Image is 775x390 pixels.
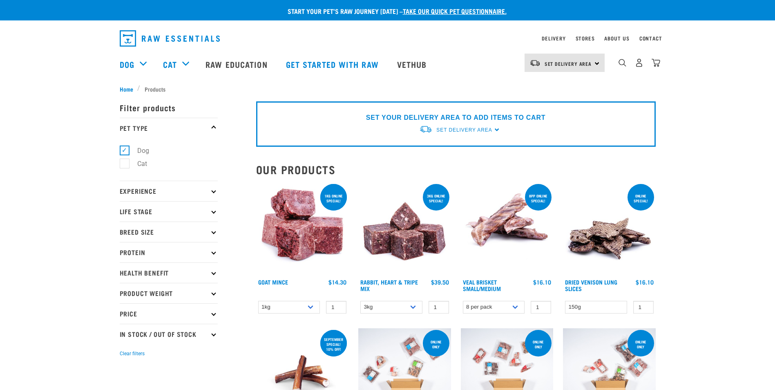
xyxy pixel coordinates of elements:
[563,182,656,275] img: 1304 Venison Lung Slices 01
[120,222,218,242] p: Breed Size
[256,182,349,275] img: 1077 Wild Goat Mince 01
[531,301,551,314] input: 1
[431,279,449,285] div: $39.50
[278,48,389,81] a: Get started with Raw
[636,279,654,285] div: $16.10
[120,85,656,93] nav: breadcrumbs
[419,125,432,134] img: van-moving.png
[258,280,288,283] a: Goat Mince
[120,201,218,222] p: Life Stage
[635,58,643,67] img: user.png
[120,85,133,93] span: Home
[436,127,492,133] span: Set Delivery Area
[328,279,346,285] div: $14.30
[423,190,449,207] div: 3kg online special!
[533,279,551,285] div: $16.10
[124,159,150,169] label: Cat
[576,37,595,40] a: Stores
[120,30,220,47] img: Raw Essentials Logo
[120,97,218,118] p: Filter products
[120,181,218,201] p: Experience
[360,280,418,290] a: Rabbit, Heart & Tripe Mix
[120,58,134,70] a: Dog
[120,242,218,262] p: Protein
[120,324,218,344] p: In Stock / Out Of Stock
[423,336,449,353] div: Online Only
[633,301,654,314] input: 1
[120,118,218,138] p: Pet Type
[619,59,626,67] img: home-icon-1@2x.png
[525,190,552,207] div: 8pp online special!
[604,37,629,40] a: About Us
[429,301,449,314] input: 1
[529,59,540,67] img: van-moving.png
[197,48,277,81] a: Raw Education
[565,280,617,290] a: Dried Venison Lung Slices
[542,37,565,40] a: Delivery
[120,262,218,283] p: Health Benefit
[120,283,218,303] p: Product Weight
[652,58,660,67] img: home-icon@2x.png
[403,9,507,13] a: take our quick pet questionnaire.
[461,182,554,275] img: 1207 Veal Brisket 4pp 01
[256,163,656,176] h2: Our Products
[525,336,552,353] div: Online Only
[320,190,347,207] div: 1kg online special!
[120,85,138,93] a: Home
[320,333,347,355] div: September special! 10% off!
[120,303,218,324] p: Price
[389,48,437,81] a: Vethub
[113,27,662,50] nav: dropdown navigation
[120,350,145,357] button: Clear filters
[639,37,662,40] a: Contact
[366,113,545,123] p: SET YOUR DELIVERY AREA TO ADD ITEMS TO CART
[628,336,654,353] div: Online Only
[358,182,451,275] img: 1175 Rabbit Heart Tripe Mix 01
[628,190,654,207] div: ONLINE SPECIAL!
[463,280,501,290] a: Veal Brisket Small/Medium
[124,146,152,156] label: Dog
[163,58,177,70] a: Cat
[326,301,346,314] input: 1
[545,62,592,65] span: Set Delivery Area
